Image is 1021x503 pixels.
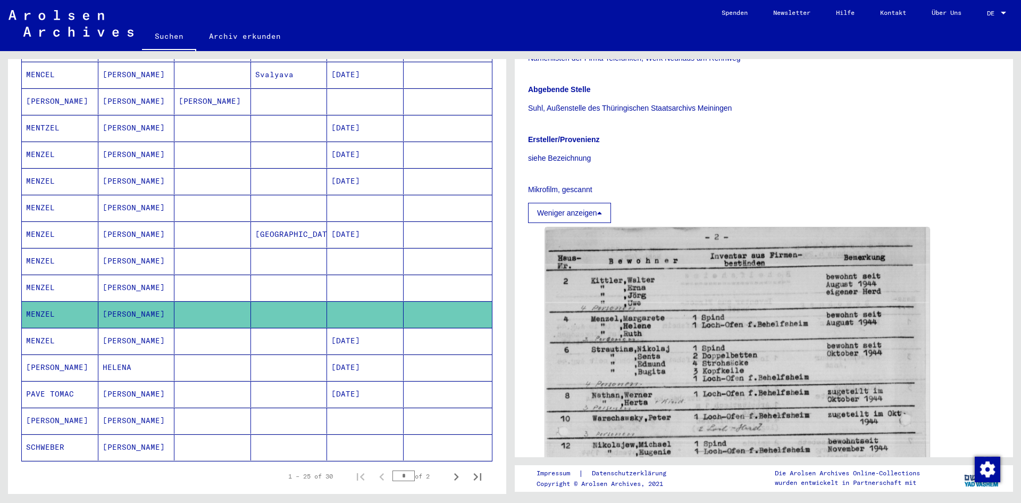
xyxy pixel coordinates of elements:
[98,142,175,168] mat-cell: [PERSON_NAME]
[371,466,392,487] button: Previous page
[22,62,98,88] mat-cell: MENCEL
[288,472,333,481] div: 1 – 25 of 30
[98,275,175,301] mat-cell: [PERSON_NAME]
[350,466,371,487] button: First page
[22,301,98,327] mat-cell: MENZEL
[975,457,1000,482] img: Zustimmung ändern
[98,62,175,88] mat-cell: [PERSON_NAME]
[537,468,579,479] a: Impressum
[583,468,679,479] a: Datenschutzerklärung
[98,248,175,274] mat-cell: [PERSON_NAME]
[22,88,98,114] mat-cell: [PERSON_NAME]
[22,275,98,301] mat-cell: MENZEL
[528,85,590,94] b: Abgebende Stelle
[174,88,251,114] mat-cell: [PERSON_NAME]
[98,301,175,327] mat-cell: [PERSON_NAME]
[528,184,1000,195] p: Mikrofilm, gescannt
[446,466,467,487] button: Next page
[467,466,488,487] button: Last page
[98,434,175,460] mat-cell: [PERSON_NAME]
[98,115,175,141] mat-cell: [PERSON_NAME]
[98,328,175,354] mat-cell: [PERSON_NAME]
[327,142,404,168] mat-cell: [DATE]
[537,468,679,479] div: |
[528,135,600,144] b: Ersteller/Provenienz
[98,168,175,194] mat-cell: [PERSON_NAME]
[327,62,404,88] mat-cell: [DATE]
[98,195,175,221] mat-cell: [PERSON_NAME]
[98,408,175,434] mat-cell: [PERSON_NAME]
[327,381,404,407] mat-cell: [DATE]
[327,168,404,194] mat-cell: [DATE]
[22,408,98,434] mat-cell: [PERSON_NAME]
[22,195,98,221] mat-cell: MENZEL
[196,23,294,49] a: Archiv erkunden
[22,115,98,141] mat-cell: MENTZEL
[327,221,404,248] mat-cell: [DATE]
[528,103,1000,114] p: Suhl, Außenstelle des Thüringischen Staatsarchivs Meiningen
[22,168,98,194] mat-cell: MENZEL
[528,153,1000,164] p: siehe Bezeichnung
[98,354,175,381] mat-cell: HELENA
[22,354,98,381] mat-cell: [PERSON_NAME]
[987,10,999,17] span: DE
[251,221,328,248] mat-cell: [GEOGRAPHIC_DATA]
[327,354,404,381] mat-cell: [DATE]
[392,471,446,481] div: of 2
[327,115,404,141] mat-cell: [DATE]
[22,328,98,354] mat-cell: MENZEL
[251,62,328,88] mat-cell: Svalyava
[327,328,404,354] mat-cell: [DATE]
[22,221,98,248] mat-cell: MENZEL
[537,479,679,489] p: Copyright © Arolsen Archives, 2021
[98,88,175,114] mat-cell: [PERSON_NAME]
[528,203,611,223] button: Weniger anzeigen
[98,221,175,248] mat-cell: [PERSON_NAME]
[142,23,196,51] a: Suchen
[962,465,1002,491] img: yv_logo.png
[22,248,98,274] mat-cell: MENZEL
[9,10,133,37] img: Arolsen_neg.svg
[775,478,920,488] p: wurden entwickelt in Partnerschaft mit
[98,381,175,407] mat-cell: [PERSON_NAME]
[22,142,98,168] mat-cell: MENZEL
[775,468,920,478] p: Die Arolsen Archives Online-Collections
[22,434,98,460] mat-cell: SCHWEBER
[22,381,98,407] mat-cell: PAVE TOMAC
